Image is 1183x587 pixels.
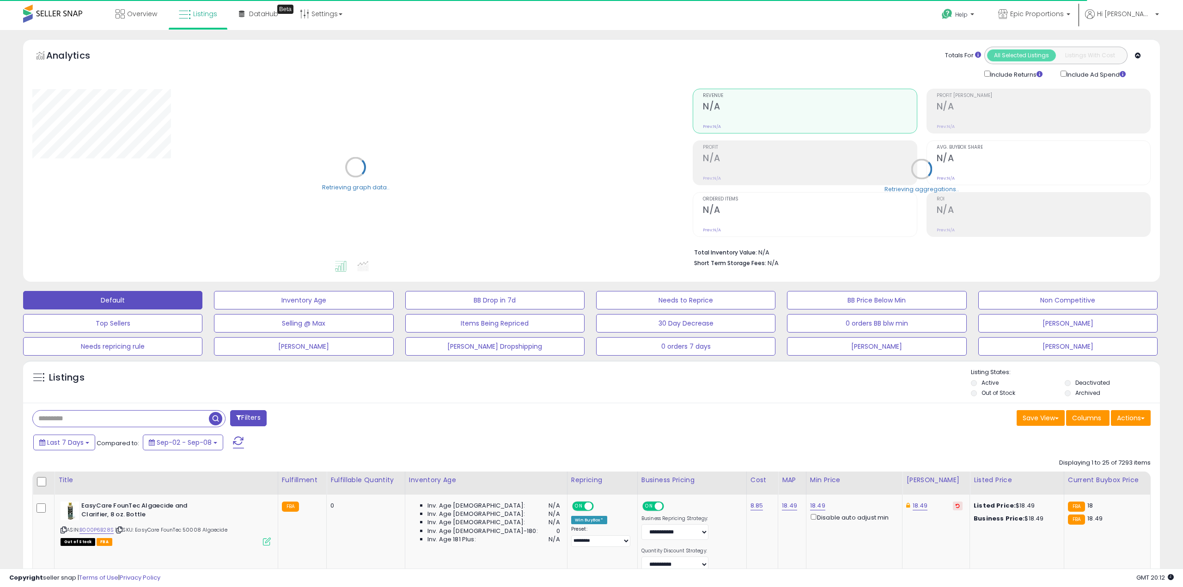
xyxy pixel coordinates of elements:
button: Selling @ Max [214,314,393,333]
span: DataHub [249,9,278,18]
button: Items Being Repriced [405,314,585,333]
span: Epic Proportions [1010,9,1064,18]
button: BB Price Below Min [787,291,966,309]
button: [PERSON_NAME] [214,337,393,356]
button: Needs repricing rule [23,337,202,356]
button: Inventory Age [214,291,393,309]
button: [PERSON_NAME] [978,337,1158,356]
div: Tooltip anchor [277,5,293,14]
button: Listings With Cost [1055,49,1124,61]
h5: Analytics [46,49,108,64]
button: 0 orders BB blw min [787,314,966,333]
div: Totals For [945,51,981,60]
button: [PERSON_NAME] Dropshipping [405,337,585,356]
button: [PERSON_NAME] [978,314,1158,333]
span: Hi [PERSON_NAME] [1097,9,1153,18]
button: 0 orders 7 days [596,337,775,356]
span: Overview [127,9,157,18]
i: Get Help [941,8,953,20]
div: Retrieving aggregations.. [884,185,959,193]
button: Needs to Reprice [596,291,775,309]
button: Non Competitive [978,291,1158,309]
div: Include Ad Spend [1054,69,1140,79]
button: [PERSON_NAME] [787,337,966,356]
strong: Copyright [9,573,43,582]
button: Default [23,291,202,309]
a: Help [934,1,983,30]
span: Listings [193,9,217,18]
div: Retrieving graph data.. [322,183,390,191]
span: Help [955,11,968,18]
button: Top Sellers [23,314,202,333]
div: seller snap | | [9,574,160,582]
button: BB Drop in 7d [405,291,585,309]
button: All Selected Listings [987,49,1056,61]
div: Include Returns [977,69,1054,79]
button: 30 Day Decrease [596,314,775,333]
a: Hi [PERSON_NAME] [1085,9,1159,30]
